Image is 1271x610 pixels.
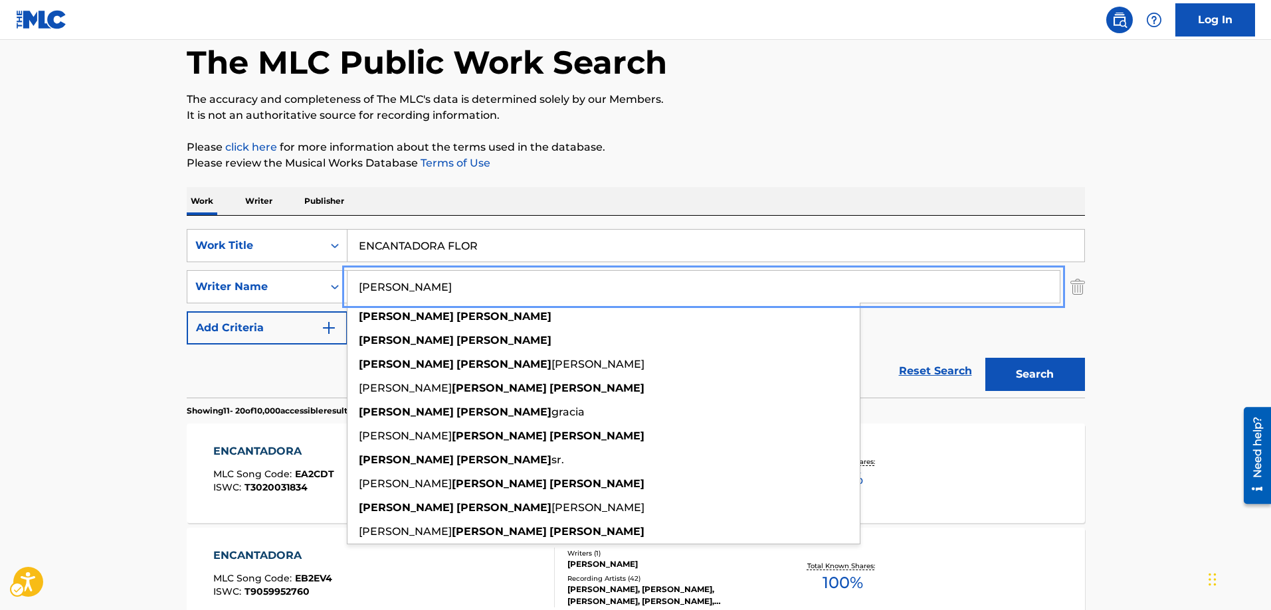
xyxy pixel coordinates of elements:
[359,310,454,323] strong: [PERSON_NAME]
[549,477,644,490] strong: [PERSON_NAME]
[295,468,334,480] span: EA2CDT
[359,477,452,490] span: [PERSON_NAME]
[187,92,1085,108] p: The accuracy and completeness of The MLC's data is determined solely by our Members.
[359,334,454,346] strong: [PERSON_NAME]
[295,572,332,584] span: EB2EV4
[452,382,547,394] strong: [PERSON_NAME]
[551,453,564,466] span: sr.
[195,279,315,295] div: Writer Name
[213,468,295,480] span: MLC Song Code :
[321,320,337,336] img: 9d2ae6d4665cec9f34b9.svg
[567,558,768,570] div: [PERSON_NAME]
[187,108,1085,123] p: It is not an authoritative source for recording information.
[187,405,402,417] p: Showing 11 - 20 of 10,000 accessible results (Total 11,502 )
[567,573,768,583] div: Recording Artists ( 42 )
[359,406,454,418] strong: [PERSON_NAME]
[195,238,315,254] div: Work Title
[1070,270,1085,303] img: Delete Criterion
[187,42,667,82] h1: The MLC Public Work Search
[551,406,585,418] span: gracia
[452,429,547,442] strong: [PERSON_NAME]
[549,382,644,394] strong: [PERSON_NAME]
[456,310,551,323] strong: [PERSON_NAME]
[549,525,644,538] strong: [PERSON_NAME]
[551,358,644,370] span: [PERSON_NAME]
[300,187,348,215] p: Publisher
[244,481,308,493] span: T3020031834
[1205,546,1271,610] iframe: Hubspot Iframe
[892,356,979,386] a: Reset Search
[213,548,332,564] div: ENCANTADORA
[347,230,1084,262] input: Search...
[456,501,551,514] strong: [PERSON_NAME]
[1175,3,1255,37] a: Log In
[452,525,547,538] strong: [PERSON_NAME]
[359,382,452,394] span: [PERSON_NAME]
[567,548,768,558] div: Writers ( 1 )
[359,501,454,514] strong: [PERSON_NAME]
[347,271,1060,303] input: Search...
[456,406,551,418] strong: [PERSON_NAME]
[225,141,277,153] a: click here
[213,443,334,459] div: ENCANTADORA
[213,585,244,597] span: ISWC :
[807,561,878,571] p: Total Known Shares:
[359,429,452,442] span: [PERSON_NAME]
[1234,402,1271,509] iframe: Iframe | Resource Center
[359,453,454,466] strong: [PERSON_NAME]
[549,429,644,442] strong: [PERSON_NAME]
[985,358,1085,391] button: Search
[823,571,863,595] span: 100 %
[187,155,1085,171] p: Please review the Musical Works Database
[1146,12,1162,28] img: help
[551,501,644,514] span: [PERSON_NAME]
[456,334,551,346] strong: [PERSON_NAME]
[244,585,310,597] span: T9059952760
[187,423,1085,523] a: ENCANTADORAMLC Song Code:EA2CDTISWC:T3020031834Writers (7)[PERSON_NAME] DE [PERSON_NAME], [PERSON...
[359,525,452,538] span: [PERSON_NAME]
[187,229,1085,398] form: Search Form
[187,139,1085,155] p: Please for more information about the terms used in the database.
[1209,560,1217,599] div: Drag
[1112,12,1127,28] img: search
[187,187,217,215] p: Work
[452,477,547,490] strong: [PERSON_NAME]
[187,311,347,344] button: Add Criteria
[16,10,67,29] img: MLC Logo
[456,453,551,466] strong: [PERSON_NAME]
[456,358,551,370] strong: [PERSON_NAME]
[567,583,768,607] div: [PERSON_NAME], [PERSON_NAME], [PERSON_NAME], [PERSON_NAME], [PERSON_NAME]
[213,481,244,493] span: ISWC :
[359,358,454,370] strong: [PERSON_NAME]
[241,187,276,215] p: Writer
[418,157,490,169] a: Terms of Use
[1205,546,1271,610] div: Chat Widget
[213,572,295,584] span: MLC Song Code :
